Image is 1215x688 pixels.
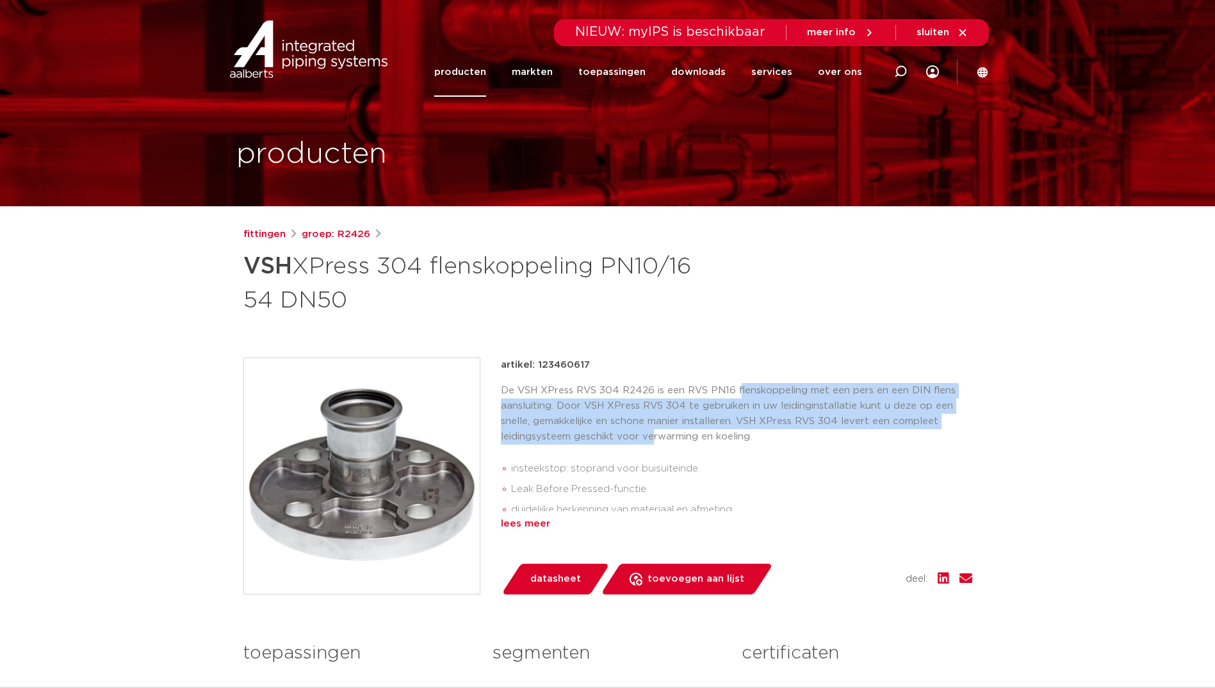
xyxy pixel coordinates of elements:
a: fittingen [243,227,286,242]
a: meer info [807,27,875,38]
div: lees meer [501,516,972,532]
strong: VSH [243,255,292,278]
span: toevoegen aan lijst [648,569,744,589]
li: Leak Before Pressed-functie [511,479,972,500]
h3: segmenten [493,641,722,666]
span: sluiten [917,28,949,37]
span: datasheet [530,569,581,589]
a: producten [434,47,486,97]
a: toepassingen [578,47,646,97]
span: deel: [906,571,927,587]
h1: producten [236,134,387,175]
a: markten [512,47,553,97]
p: De VSH XPress RVS 304 R2426 is een RVS PN16 flenskoppeling met een pers en een DIN flens aansluit... [501,383,972,445]
nav: Menu [434,47,862,97]
span: NIEUW: myIPS is beschikbaar [575,26,765,38]
h3: toepassingen [243,641,473,666]
a: over ons [818,47,862,97]
a: sluiten [917,27,968,38]
a: groep: R2426 [302,227,370,242]
li: insteekstop: stoprand voor buisuiteinde [511,459,972,479]
a: downloads [671,47,726,97]
h3: certificaten [742,641,972,666]
li: duidelijke herkenning van materiaal en afmeting [511,500,972,520]
a: datasheet [501,564,610,594]
img: Product Image for VSH XPress 304 flenskoppeling PN10/16 54 DN50 [244,358,480,594]
span: meer info [807,28,856,37]
h1: XPress 304 flenskoppeling PN10/16 54 DN50 [243,247,724,316]
a: services [751,47,792,97]
p: artikel: 123460617 [501,357,590,373]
